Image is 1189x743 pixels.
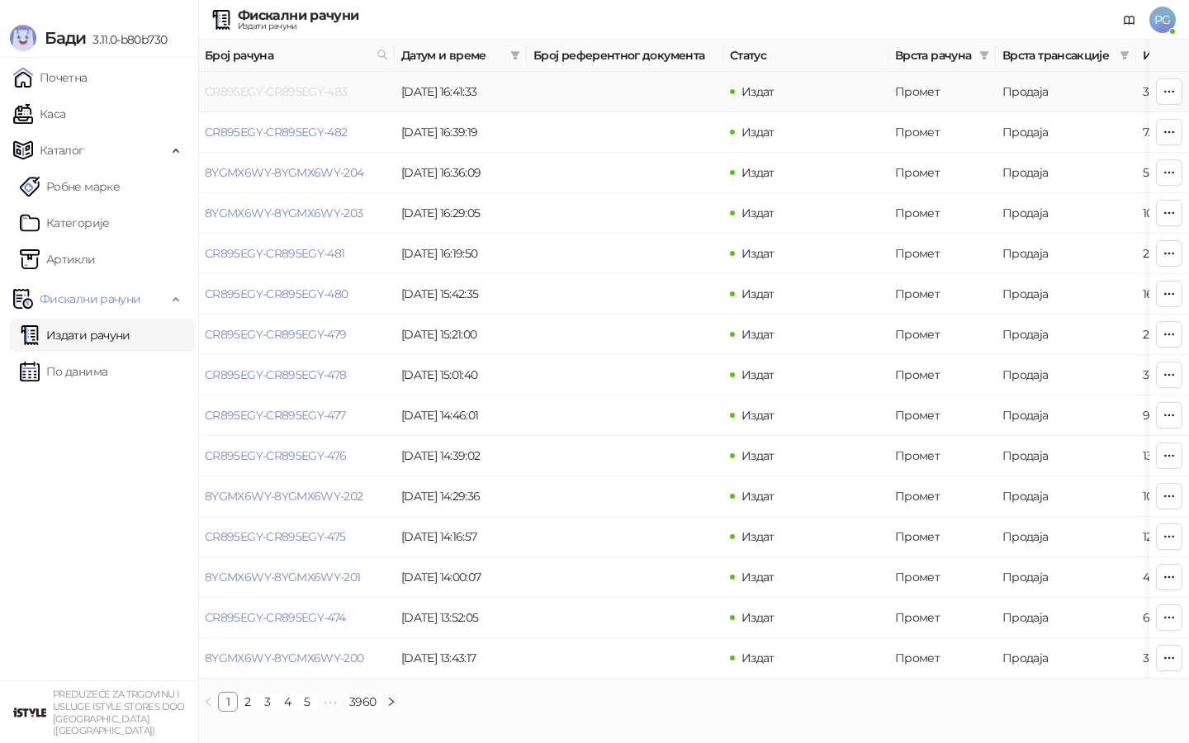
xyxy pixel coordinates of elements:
[258,693,277,711] a: 3
[741,489,775,504] span: Издат
[741,529,775,544] span: Издат
[198,355,395,395] td: CR895EGY-CR895EGY-478
[741,408,775,423] span: Издат
[198,40,395,72] th: Број рачуна
[277,692,297,712] li: 4
[205,246,345,261] a: CR895EGY-CR895EGY-481
[40,282,140,315] span: Фискални рачуни
[996,476,1136,517] td: Продаја
[741,651,775,665] span: Издат
[20,319,130,352] a: Издати рачуни
[13,61,88,94] a: Почетна
[386,697,396,707] span: right
[238,22,358,31] div: Издати рачуни
[205,570,361,584] a: 8YGMX6WY-8YGMX6WY-201
[20,355,107,388] a: По данима
[198,234,395,274] td: CR895EGY-CR895EGY-481
[888,598,996,638] td: Промет
[238,9,358,22] div: Фискални рачуни
[395,193,527,234] td: [DATE] 16:29:05
[741,448,775,463] span: Издат
[258,692,277,712] li: 3
[45,28,86,48] span: Бади
[395,234,527,274] td: [DATE] 16:19:50
[996,234,1136,274] td: Продаја
[741,165,775,180] span: Издат
[205,489,363,504] a: 8YGMX6WY-8YGMX6WY-202
[741,327,775,342] span: Издат
[741,610,775,625] span: Издат
[198,638,395,679] td: 8YGMX6WY-8YGMX6WY-200
[741,125,775,140] span: Издат
[888,395,996,436] td: Промет
[996,112,1136,153] td: Продаја
[888,234,996,274] td: Промет
[205,529,346,544] a: CR895EGY-CR895EGY-475
[395,436,527,476] td: [DATE] 14:39:02
[198,598,395,638] td: CR895EGY-CR895EGY-474
[888,315,996,355] td: Промет
[527,40,723,72] th: Број референтног документа
[198,692,218,712] button: left
[741,570,775,584] span: Издат
[198,436,395,476] td: CR895EGY-CR895EGY-476
[344,693,381,711] a: 3960
[198,692,218,712] li: Претходна страна
[198,476,395,517] td: 8YGMX6WY-8YGMX6WY-202
[198,193,395,234] td: 8YGMX6WY-8YGMX6WY-203
[198,517,395,557] td: CR895EGY-CR895EGY-475
[395,476,527,517] td: [DATE] 14:29:36
[198,315,395,355] td: CR895EGY-CR895EGY-479
[278,693,296,711] a: 4
[395,112,527,153] td: [DATE] 16:39:19
[395,395,527,436] td: [DATE] 14:46:01
[218,692,238,712] li: 1
[205,165,364,180] a: 8YGMX6WY-8YGMX6WY-204
[888,72,996,112] td: Промет
[507,43,523,68] span: filter
[20,206,110,239] a: Категорије
[1120,50,1130,60] span: filter
[888,40,996,72] th: Врста рачуна
[239,693,257,711] a: 2
[1149,7,1176,33] span: PG
[888,355,996,395] td: Промет
[395,315,527,355] td: [DATE] 15:21:00
[741,206,775,220] span: Издат
[888,638,996,679] td: Промет
[198,395,395,436] td: CR895EGY-CR895EGY-477
[20,243,96,276] a: ArtikliАртикли
[996,557,1136,598] td: Продаја
[723,40,888,72] th: Статус
[395,355,527,395] td: [DATE] 15:01:40
[895,46,973,64] span: Врста рачуна
[317,692,343,712] li: Следећих 5 Страна
[996,436,1136,476] td: Продаја
[381,692,401,712] li: Следећа страна
[510,50,520,60] span: filter
[996,395,1136,436] td: Продаја
[996,72,1136,112] td: Продаја
[20,170,120,203] a: Робне марке
[395,72,527,112] td: [DATE] 16:41:33
[888,112,996,153] td: Промет
[888,436,996,476] td: Промет
[238,692,258,712] li: 2
[205,206,363,220] a: 8YGMX6WY-8YGMX6WY-203
[996,193,1136,234] td: Продаја
[198,72,395,112] td: CR895EGY-CR895EGY-483
[297,692,317,712] li: 5
[395,557,527,598] td: [DATE] 14:00:07
[996,315,1136,355] td: Продаја
[741,367,775,382] span: Издат
[996,274,1136,315] td: Продаја
[741,286,775,301] span: Издат
[343,692,381,712] li: 3960
[205,448,347,463] a: CR895EGY-CR895EGY-476
[198,112,395,153] td: CR895EGY-CR895EGY-482
[40,134,84,167] span: Каталог
[741,84,775,99] span: Издат
[86,32,167,47] span: 3.11.0-b80b730
[381,692,401,712] button: right
[1002,46,1113,64] span: Врста трансакције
